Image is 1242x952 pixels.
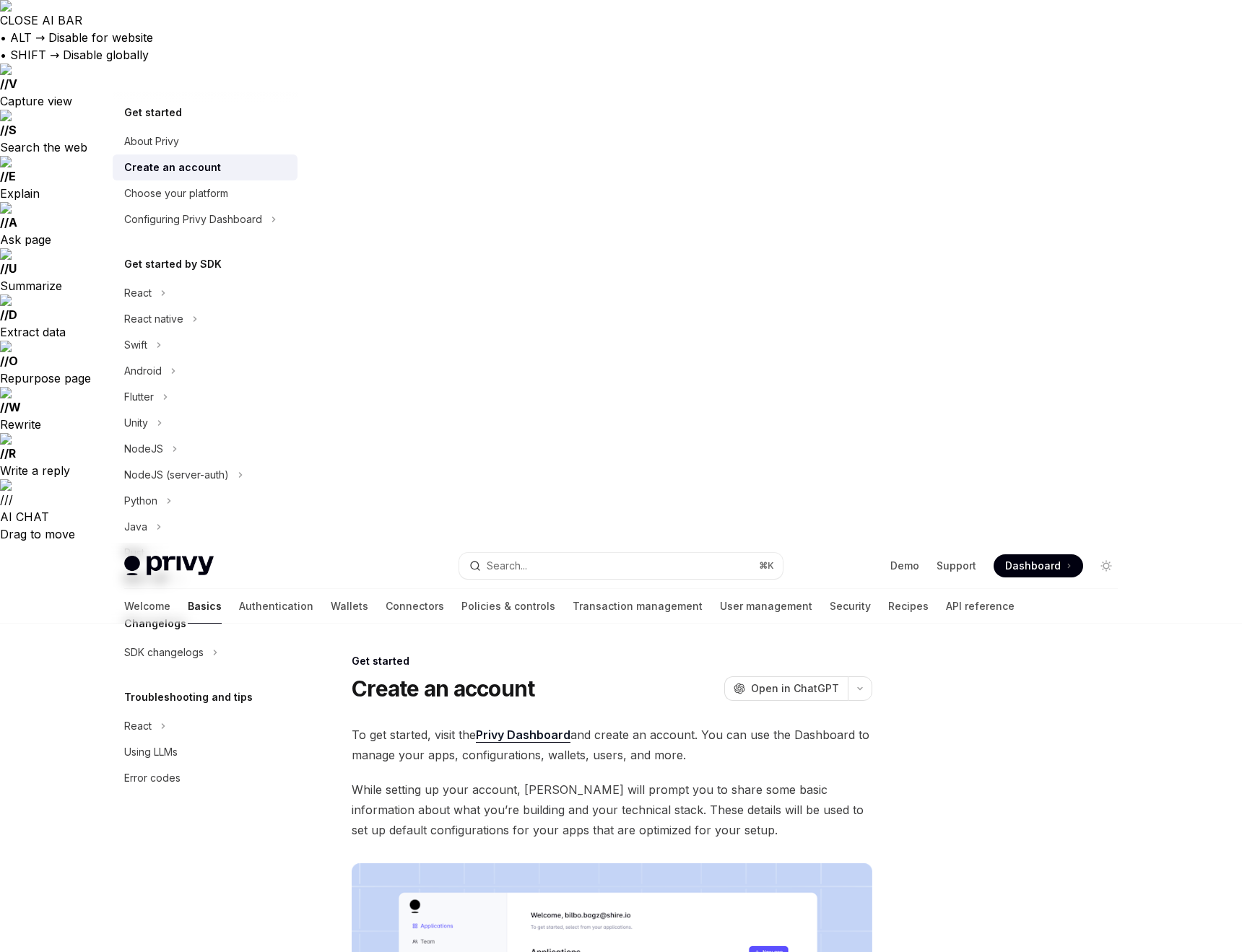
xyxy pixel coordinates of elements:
[830,589,871,624] a: Security
[751,681,839,696] span: Open in ChatGPT
[124,769,181,787] div: Error codes
[476,728,570,743] a: Privy Dashboard
[124,689,253,706] h5: Troubleshooting and tips
[239,589,313,624] a: Authentication
[890,559,919,573] a: Demo
[724,676,848,701] button: Open in ChatGPT
[352,676,534,702] h1: Create an account
[352,725,872,765] span: To get started, visit the and create an account. You can use the Dashboard to manage your apps, c...
[124,556,214,576] img: light logo
[1005,559,1061,573] span: Dashboard
[352,779,872,840] span: While setting up your account, [PERSON_NAME] will prompt you to share some basic information abou...
[888,589,929,624] a: Recipes
[352,654,872,668] div: Get started
[573,589,703,624] a: Transaction management
[124,743,178,761] div: Using LLMs
[113,765,298,791] a: Error codes
[124,717,152,735] div: React
[124,589,170,624] a: Welcome
[459,553,783,579] button: Open search
[113,639,298,665] button: Toggle SDK changelogs section
[386,589,444,624] a: Connectors
[113,739,298,765] a: Using LLMs
[124,644,204,661] div: SDK changelogs
[1095,554,1118,577] button: Toggle dark mode
[487,557,527,575] div: Search...
[994,554,1083,577] a: Dashboard
[331,589,368,624] a: Wallets
[113,713,298,739] button: Toggle React section
[759,560,774,572] span: ⌘ K
[124,615,186,632] h5: Changelogs
[937,559,976,573] a: Support
[946,589,1015,624] a: API reference
[461,589,555,624] a: Policies & controls
[188,589,222,624] a: Basics
[720,589,812,624] a: User management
